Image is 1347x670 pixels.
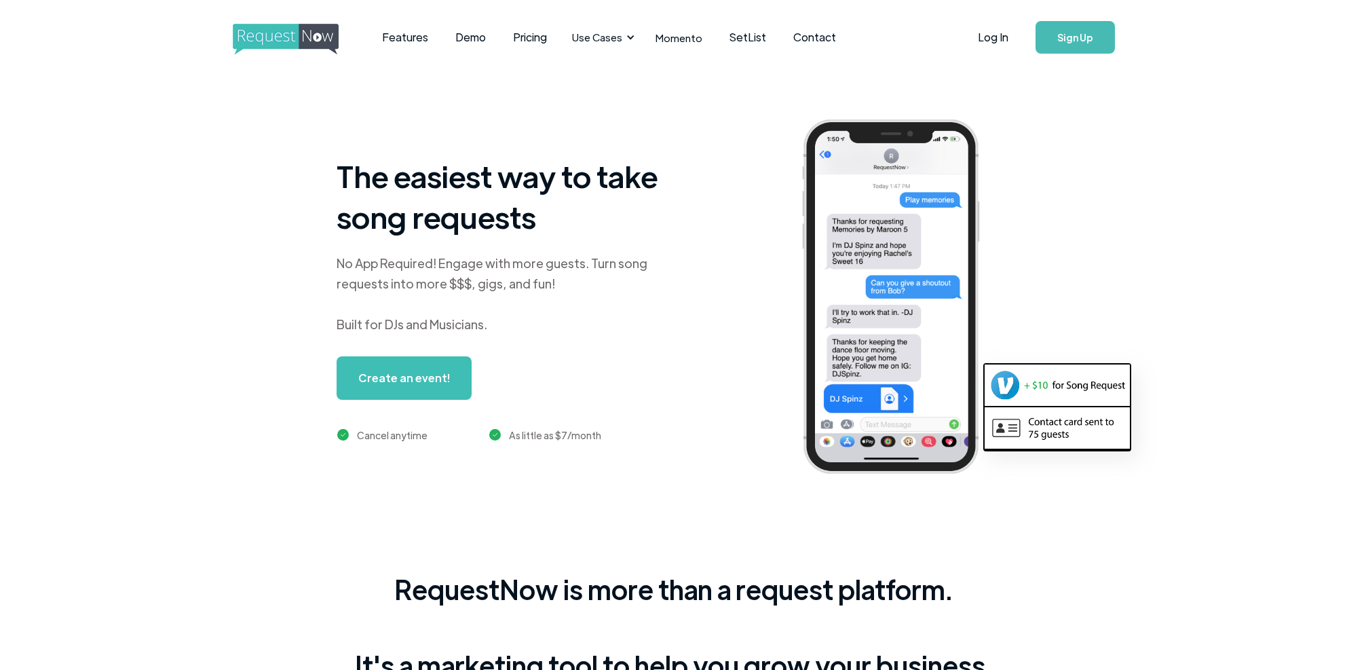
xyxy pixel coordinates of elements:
a: Create an event! [337,356,472,400]
div: No App Required! Engage with more guests. Turn song requests into more $$$, gigs, and fun! Built ... [337,253,676,335]
div: Use Cases [564,16,639,58]
img: iphone screenshot [786,110,1016,488]
a: Log In [964,14,1022,61]
a: Demo [442,16,499,58]
a: Contact [780,16,850,58]
img: green checkmark [337,429,349,441]
a: SetList [716,16,780,58]
img: green checkmark [489,429,501,441]
img: requestnow logo [233,24,364,55]
div: As little as $7/month [509,427,601,443]
div: Use Cases [572,30,622,45]
div: Cancel anytime [357,427,428,443]
h1: The easiest way to take song requests [337,155,676,237]
a: home [233,24,335,51]
img: contact card example [985,407,1130,448]
a: Momento [642,18,716,58]
iframe: LiveChat chat widget [1156,627,1347,670]
a: Pricing [499,16,561,58]
a: Features [368,16,442,58]
a: Sign Up [1036,21,1115,54]
img: venmo screenshot [985,365,1130,405]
